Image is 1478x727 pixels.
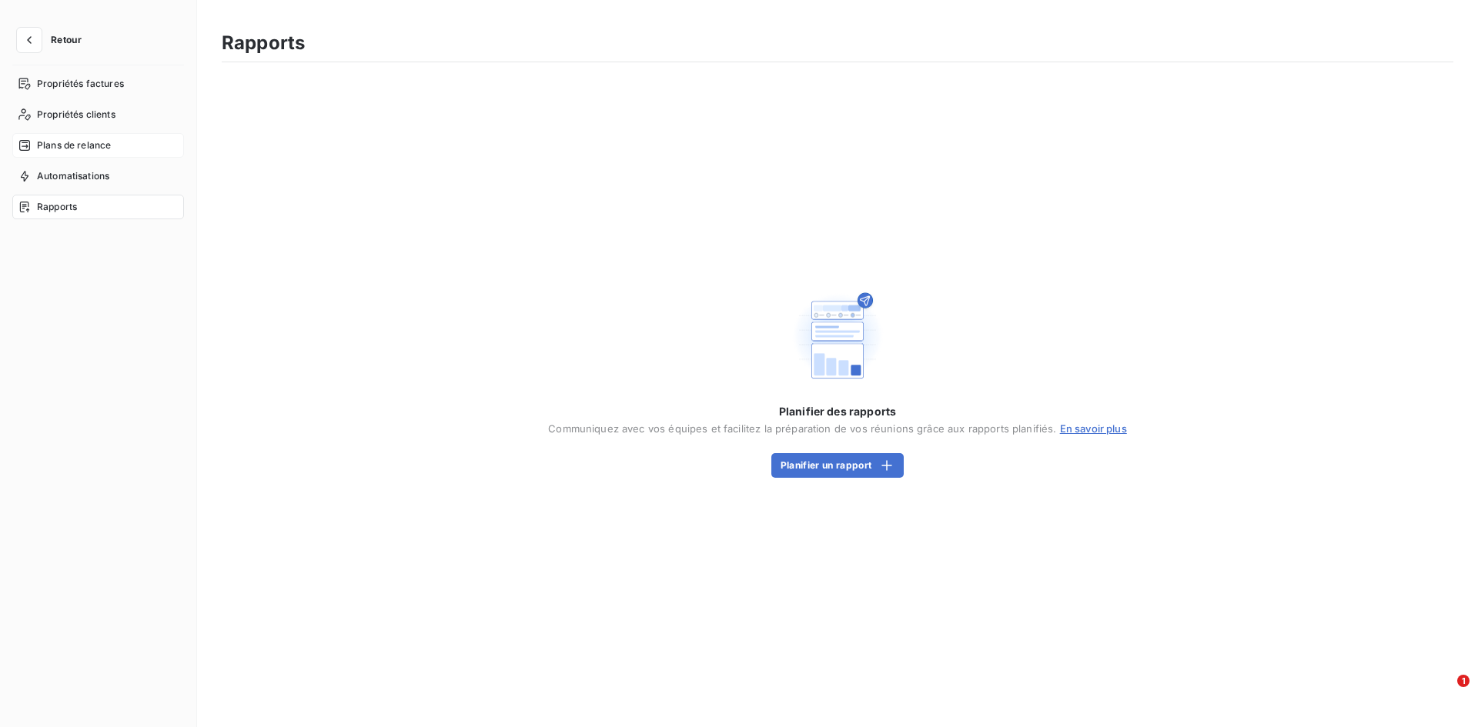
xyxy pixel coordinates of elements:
[12,164,184,188] a: Automatisations
[51,35,82,45] span: Retour
[37,77,124,91] span: Propriétés factures
[779,404,896,419] span: Planifier des rapports
[1457,675,1470,687] span: 1
[548,422,1127,435] span: Communiquez avec vos équipes et facilitez la préparation de vos réunions grâce aux rapports plani...
[1426,675,1463,712] iframe: Intercom live chat
[788,287,887,386] img: Empty state
[37,108,115,122] span: Propriétés clients
[37,200,77,214] span: Rapports
[12,28,94,52] button: Retour
[222,29,305,57] h3: Rapports
[771,453,904,478] button: Planifier un rapport
[37,138,111,152] span: Plans de relance
[1060,422,1127,435] a: En savoir plus
[12,133,184,158] a: Plans de relance
[12,195,184,219] a: Rapports
[12,72,184,96] a: Propriétés factures
[37,169,109,183] span: Automatisations
[12,102,184,127] a: Propriétés clients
